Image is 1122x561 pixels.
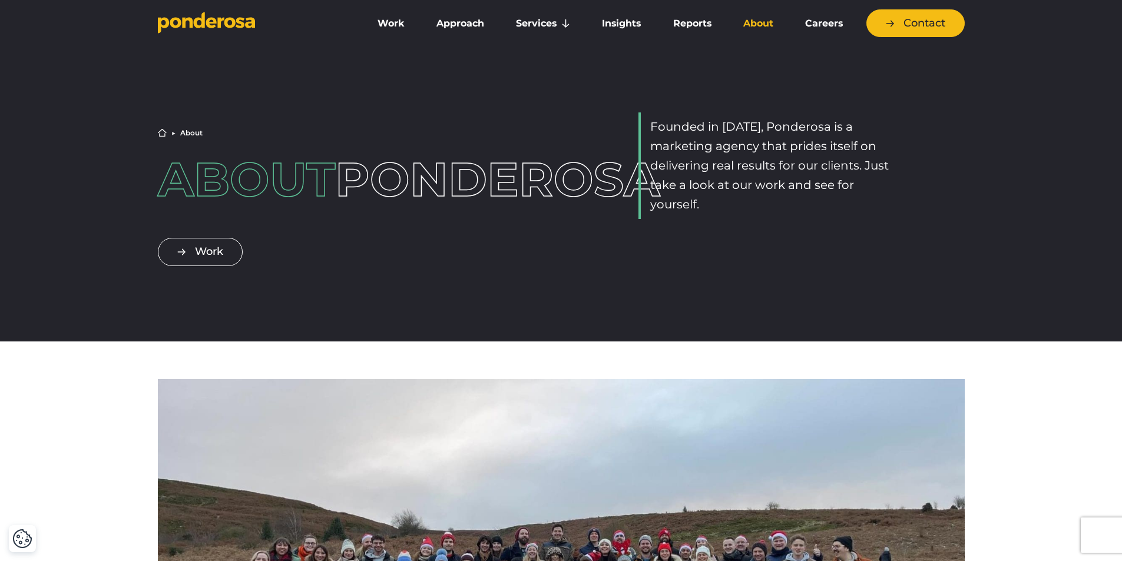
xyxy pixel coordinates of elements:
[866,9,965,37] a: Contact
[588,11,654,36] a: Insights
[730,11,787,36] a: About
[158,128,167,137] a: Home
[364,11,418,36] a: Work
[792,11,856,36] a: Careers
[650,117,896,214] p: Founded in [DATE], Ponderosa is a marketing agency that prides itself on delivering real results ...
[180,130,203,137] li: About
[158,12,346,35] a: Go to homepage
[171,130,176,137] li: ▶︎
[12,529,32,549] button: Cookie Settings
[12,529,32,549] img: Revisit consent button
[423,11,498,36] a: Approach
[660,11,725,36] a: Reports
[158,238,243,265] a: Work
[158,151,335,208] span: About
[158,156,484,203] h1: Ponderosa
[502,11,584,36] a: Services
